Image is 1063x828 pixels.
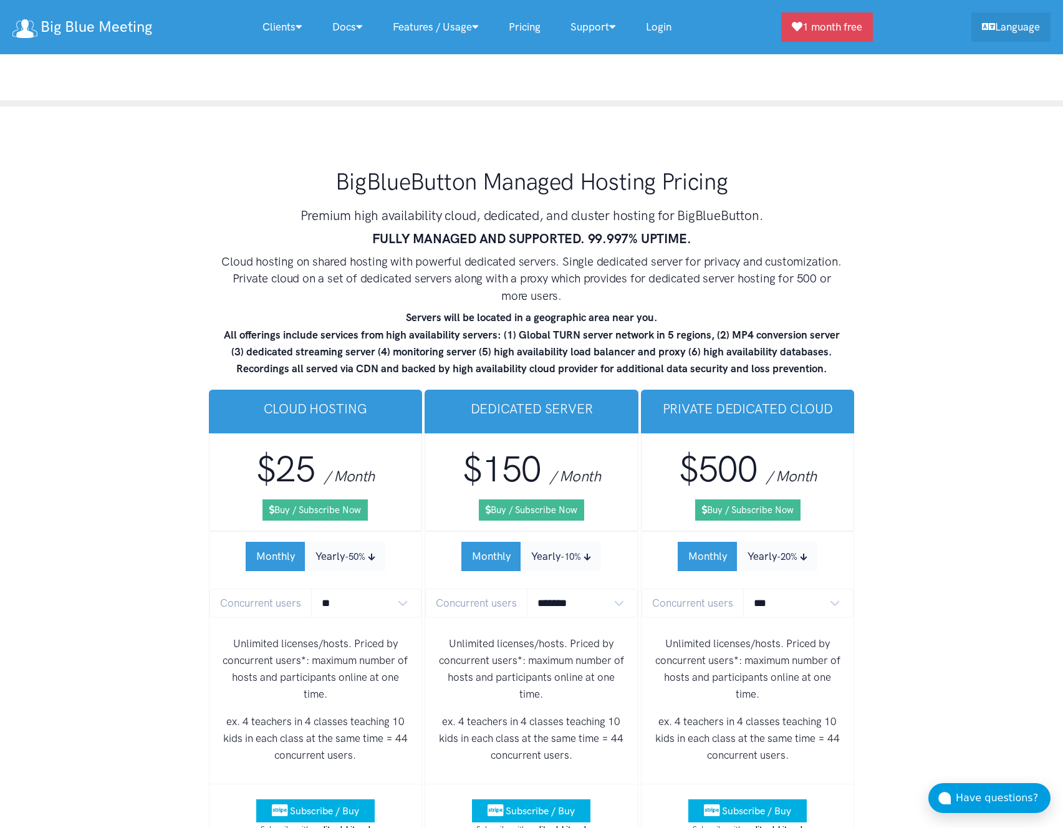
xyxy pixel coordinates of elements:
[262,499,368,521] a: Buy / Subscribe Now
[642,589,744,618] span: Concurrent users
[777,551,797,562] small: -20%
[317,14,378,41] a: Docs
[220,253,844,305] h4: Cloud hosting on shared hosting with powerful dedicated servers. Single dedicated server for priv...
[256,448,315,491] span: $25
[378,14,494,41] a: Features / Usage
[560,551,581,562] small: -10%
[425,589,527,618] span: Concurrent users
[246,542,385,571] div: Subscription Period
[722,805,791,817] span: Subscribe / Buy
[494,14,556,41] a: Pricing
[324,467,375,485] span: / Month
[695,499,801,521] a: Buy / Subscribe Now
[219,635,412,703] p: Unlimited licenses/hosts. Priced by concurrent users*: maximum number of hosts and participants o...
[246,542,305,571] button: Monthly
[506,805,575,817] span: Subscribe / Buy
[556,14,631,41] a: Support
[678,542,817,571] div: Subscription Period
[971,12,1051,42] a: Language
[224,311,840,375] strong: Servers will be located in a geographic area near you. All offerings include services from high a...
[679,448,758,491] span: $500
[928,783,1051,813] button: Have questions?
[479,499,584,521] a: Buy / Subscribe Now
[652,635,844,703] p: Unlimited licenses/hosts. Priced by concurrent users*: maximum number of hosts and participants o...
[678,542,738,571] button: Monthly
[219,400,413,418] h3: Cloud Hosting
[305,542,385,571] button: Yearly-50%
[219,713,412,764] p: ex. 4 teachers in 4 classes teaching 10 kids in each class at the same time = 44 concurrent users.
[209,589,312,618] span: Concurrent users
[435,713,628,764] p: ex. 4 teachers in 4 classes teaching 10 kids in each class at the same time = 44 concurrent users.
[766,467,817,485] span: / Month
[550,467,600,485] span: / Month
[521,542,601,571] button: Yearly-10%
[290,805,359,817] span: Subscribe / Buy
[956,790,1051,806] div: Have questions?
[737,542,817,571] button: Yearly-20%
[461,542,601,571] div: Subscription Period
[435,400,628,418] h3: Dedicated Server
[651,400,845,418] h3: Private Dedicated Cloud
[12,19,37,38] img: logo
[463,448,541,491] span: $150
[781,12,873,42] a: 1 month free
[435,635,628,703] p: Unlimited licenses/hosts. Priced by concurrent users*: maximum number of hosts and participants o...
[461,542,521,571] button: Monthly
[345,551,365,562] small: -50%
[220,166,844,196] h1: BigBlueButton Managed Hosting Pricing
[652,713,844,764] p: ex. 4 teachers in 4 classes teaching 10 kids in each class at the same time = 44 concurrent users.
[372,231,691,246] strong: FULLY MANAGED AND SUPPORTED. 99.997% UPTIME.
[248,14,317,41] a: Clients
[631,14,686,41] a: Login
[220,206,844,224] h3: Premium high availability cloud, dedicated, and cluster hosting for BigBlueButton.
[12,14,152,41] a: Big Blue Meeting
